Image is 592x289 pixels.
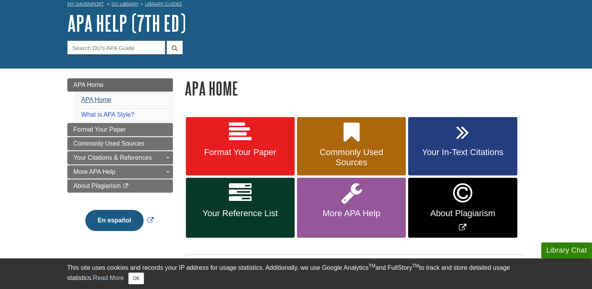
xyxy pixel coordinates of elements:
button: Library Chat [541,242,592,258]
span: About Plagiarism [414,208,511,219]
span: More APA Help [74,168,115,175]
a: Link opens in new window [408,178,517,238]
div: Guide Page Menu [67,78,173,244]
a: APA Home [67,78,173,92]
a: Read More [93,275,124,281]
span: Your Citations & References [74,154,152,161]
a: DU Library [112,1,139,7]
sup: TM [369,263,375,269]
h1: APA Home [185,78,525,98]
span: Commonly Used Sources [74,140,144,147]
i: This link opens in a new window [122,184,129,189]
span: APA Home [74,81,104,88]
span: More APA Help [303,208,400,219]
input: Search DU's APA Guide [67,41,165,54]
span: About Plagiarism [74,182,121,189]
div: This site uses cookies and records your IP address for usage statistics. Additionally, we use Goo... [67,263,525,284]
span: Format Your Paper [192,147,289,157]
span: Your Reference List [192,208,289,219]
a: APA Home [81,96,112,103]
sup: TM [412,263,419,269]
a: Library Guides [145,1,182,7]
button: En español [85,210,144,231]
span: Format Your Paper [74,126,126,133]
h2: What is APA Style? [185,255,525,276]
a: My Davenport [67,1,104,7]
a: What is APA Style? [81,111,135,118]
a: Your Reference List [186,178,295,238]
span: Commonly Used Sources [303,147,400,168]
a: APA Help (7th Ed) [67,11,186,35]
span: Your In-Text Citations [414,147,511,157]
a: Commonly Used Sources [67,137,173,150]
a: About Plagiarism [67,179,173,193]
a: Format Your Paper [67,123,173,136]
button: Close [128,273,144,284]
a: Your Citations & References [67,151,173,164]
a: Link opens in new window [83,217,156,224]
a: Your In-Text Citations [408,117,517,176]
a: More APA Help [67,165,173,179]
a: Commonly Used Sources [297,117,406,176]
a: More APA Help [297,178,406,238]
a: Format Your Paper [186,117,295,176]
